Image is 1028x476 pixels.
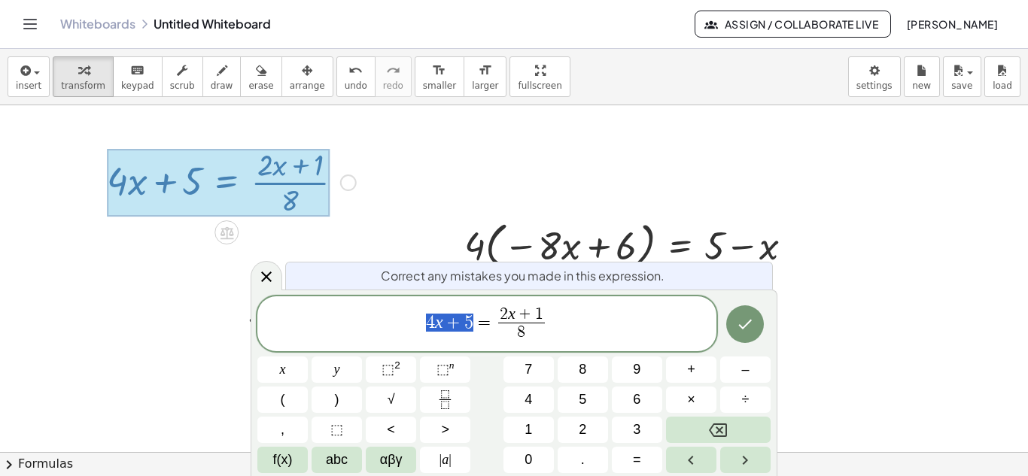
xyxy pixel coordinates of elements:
[214,220,239,244] div: Apply the same math to both sides of the equation
[525,390,532,410] span: 4
[281,420,284,440] span: ,
[423,80,456,91] span: smaller
[581,450,585,470] span: .
[366,447,416,473] button: Greek alphabet
[518,80,561,91] span: fullscreen
[257,417,308,443] button: ,
[612,387,662,413] button: 6
[984,56,1020,97] button: load
[720,356,771,383] button: Minus
[312,387,362,413] button: )
[742,390,750,410] span: ÷
[503,417,554,443] button: 1
[720,447,771,473] button: Right arrow
[257,356,308,383] button: x
[281,56,333,97] button: arrange
[345,80,367,91] span: undo
[720,387,771,413] button: Divide
[8,56,50,97] button: insert
[366,387,416,413] button: Square root
[666,417,771,443] button: Backspace
[579,359,586,380] span: 8
[473,314,495,332] span: =
[257,447,308,473] button: Functions
[666,447,716,473] button: Left arrow
[741,359,749,380] span: –
[993,80,1012,91] span: load
[707,17,878,31] span: Assign / Collaborate Live
[130,62,144,80] i: keyboard
[394,359,400,371] sup: 2
[18,12,42,36] button: Toggle navigation
[666,356,716,383] button: Plus
[525,450,532,470] span: 0
[366,417,416,443] button: Less than
[121,80,154,91] span: keypad
[257,387,308,413] button: (
[726,305,764,343] button: Done
[449,359,455,371] sup: n
[951,80,972,91] span: save
[61,80,105,91] span: transform
[382,362,394,377] span: ⬚
[508,305,516,323] var: x
[436,362,449,377] span: ⬚
[281,390,285,410] span: (
[912,80,931,91] span: new
[334,359,340,380] span: y
[464,56,506,97] button: format_sizelarger
[383,80,403,91] span: redo
[558,417,608,443] button: 2
[579,390,586,410] span: 5
[558,387,608,413] button: 5
[558,356,608,383] button: 8
[535,306,543,323] span: 1
[439,450,452,470] span: a
[904,56,940,97] button: new
[426,314,435,332] span: 4
[633,359,640,380] span: 9
[579,420,586,440] span: 2
[380,450,403,470] span: αβγ
[525,359,532,380] span: 7
[420,417,470,443] button: Greater than
[162,56,203,97] button: scrub
[420,447,470,473] button: Absolute value
[386,62,400,80] i: redo
[415,56,464,97] button: format_sizesmaller
[432,62,446,80] i: format_size
[848,56,901,97] button: settings
[856,80,893,91] span: settings
[326,450,348,470] span: abc
[441,420,449,440] span: >
[53,56,114,97] button: transform
[503,387,554,413] button: 4
[60,17,135,32] a: Whiteboards
[387,420,395,440] span: <
[633,450,641,470] span: =
[330,420,343,440] span: ⬚
[472,80,498,91] span: larger
[503,356,554,383] button: 7
[687,359,695,380] span: +
[420,356,470,383] button: Superscript
[894,11,1010,38] button: [PERSON_NAME]
[443,314,465,332] span: +
[612,447,662,473] button: Equals
[695,11,891,38] button: Assign / Collaborate Live
[290,80,325,91] span: arrange
[633,390,640,410] span: 6
[517,324,525,341] span: 8
[336,56,376,97] button: undoundo
[170,80,195,91] span: scrub
[464,314,473,332] span: 5
[666,387,716,413] button: Times
[612,417,662,443] button: 3
[503,447,554,473] button: 0
[500,306,508,323] span: 2
[366,356,416,383] button: Squared
[509,56,570,97] button: fullscreen
[558,447,608,473] button: .
[240,56,281,97] button: erase
[516,307,535,323] span: +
